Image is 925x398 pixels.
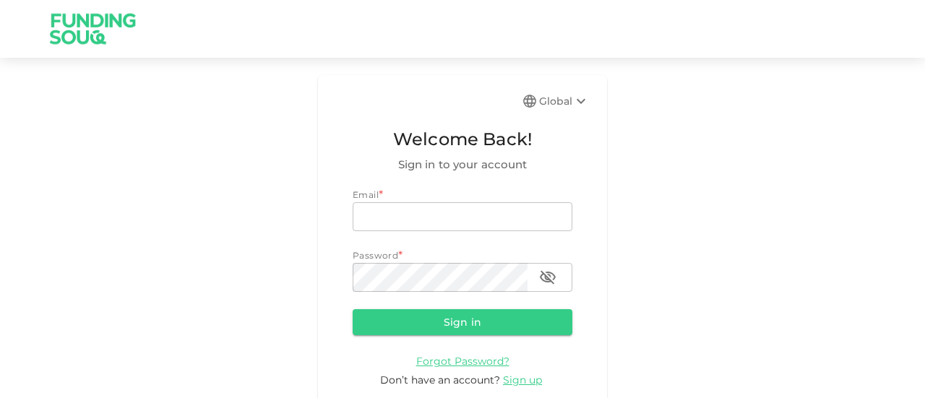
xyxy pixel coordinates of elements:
a: Forgot Password? [416,354,509,368]
span: Welcome Back! [353,126,572,153]
input: email [353,202,572,231]
span: Don’t have an account? [380,373,500,386]
span: Email [353,189,379,200]
input: password [353,263,528,292]
span: Password [353,250,398,261]
div: Global [539,92,590,110]
span: Sign up [503,373,542,386]
button: Sign in [353,309,572,335]
span: Forgot Password? [416,355,509,368]
span: Sign in to your account [353,156,572,173]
